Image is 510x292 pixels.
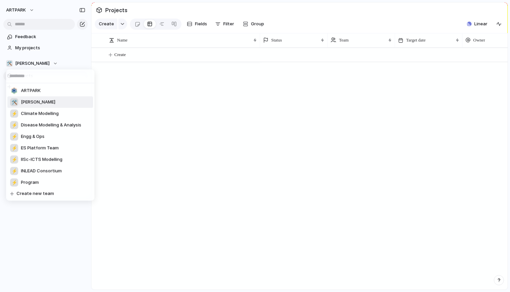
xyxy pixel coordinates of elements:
div: ⚡ [10,167,18,175]
span: IISc-ICTS Modelling [21,156,62,163]
span: Engg & Ops [21,133,45,140]
span: Climate Modelling [21,110,59,117]
span: Create new team [17,190,54,197]
div: ⚡ [10,110,18,118]
span: Program [21,179,39,186]
span: [PERSON_NAME] [21,99,55,106]
div: ⚡ [10,121,18,129]
span: ES Platform Team [21,145,59,152]
span: Disease Modelling & Analysis [21,122,81,129]
div: ⚡ [10,179,18,187]
div: ⚡ [10,133,18,141]
span: ARTPARK [21,87,41,94]
div: ⚡ [10,156,18,164]
span: INLEAD Consortium [21,168,62,175]
div: 🛠️ [10,98,18,106]
div: ⚡ [10,144,18,152]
